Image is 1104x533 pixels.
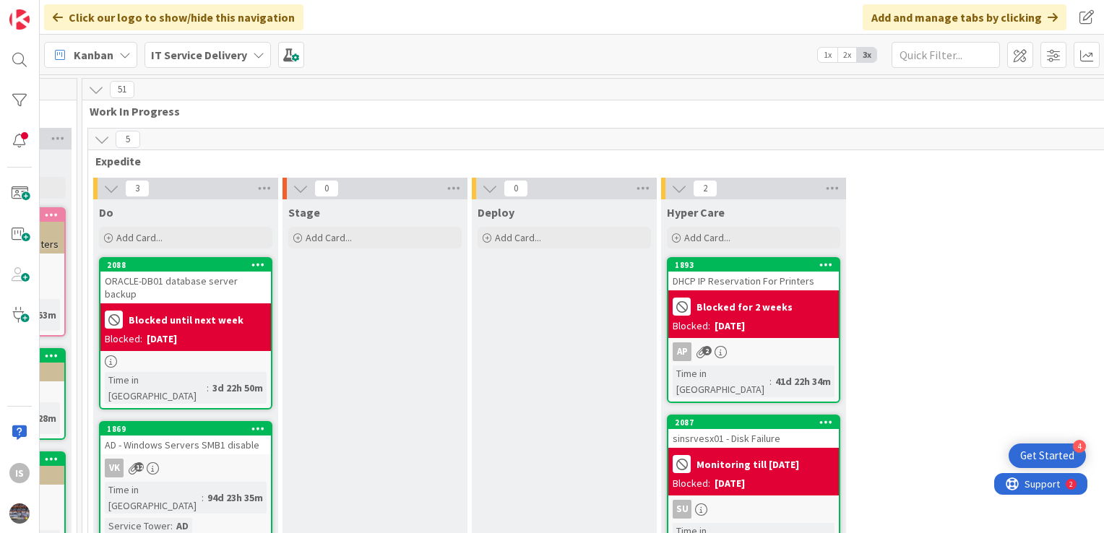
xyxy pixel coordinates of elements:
[100,422,271,454] div: 1869AD - Windows Servers SMB1 disable
[668,272,839,290] div: DHCP IP Reservation For Printers
[151,48,247,62] b: IT Service Delivery
[715,476,745,491] div: [DATE]
[105,459,124,477] div: VK
[74,46,113,64] span: Kanban
[100,459,271,477] div: VK
[697,459,799,469] b: Monitoring till [DATE]
[668,500,839,519] div: SU
[44,4,303,30] div: Click our logo to show/hide this navigation
[30,2,66,19] span: Support
[100,272,271,303] div: ORACLE-DB01 database server backup
[668,259,839,272] div: 1893
[207,380,209,396] span: :
[684,231,730,244] span: Add Card...
[769,373,772,389] span: :
[100,422,271,435] div: 1869
[772,373,835,389] div: 41d 22h 34m
[105,372,207,404] div: Time in [GEOGRAPHIC_DATA]
[697,302,793,312] b: Blocked for 2 weeks
[673,476,710,491] div: Blocked:
[202,490,204,506] span: :
[504,180,528,197] span: 0
[107,424,271,434] div: 1869
[1020,448,1074,463] div: Get Started
[110,81,134,98] span: 51
[668,429,839,448] div: sinsrvesx01 - Disk Failure
[693,180,717,197] span: 2
[1009,443,1086,468] div: Open Get Started checklist, remaining modules: 4
[288,205,320,220] span: Stage
[673,342,691,361] div: AP
[892,42,1000,68] input: Quick Filter...
[9,463,30,483] div: Is
[673,500,691,519] div: SU
[668,342,839,361] div: AP
[667,205,725,220] span: Hyper Care
[668,416,839,448] div: 2087sinsrvesx01 - Disk Failure
[306,231,352,244] span: Add Card...
[100,435,271,454] div: AD - Windows Servers SMB1 disable
[863,4,1066,30] div: Add and manage tabs by clicking
[116,231,163,244] span: Add Card...
[147,331,177,347] div: [DATE]
[314,180,339,197] span: 0
[673,365,769,397] div: Time in [GEOGRAPHIC_DATA]
[125,180,150,197] span: 3
[673,318,710,334] div: Blocked:
[105,331,142,347] div: Blocked:
[668,416,839,429] div: 2087
[675,260,839,270] div: 1893
[837,48,857,62] span: 2x
[495,231,541,244] span: Add Card...
[75,6,79,17] div: 2
[1073,440,1086,453] div: 4
[99,205,113,220] span: Do
[9,503,30,524] img: avatar
[134,462,144,472] span: 12
[204,490,267,506] div: 94d 23h 35m
[107,260,271,270] div: 2088
[129,315,243,325] b: Blocked until next week
[116,131,140,148] span: 5
[702,346,712,355] span: 2
[478,205,514,220] span: Deploy
[668,259,839,290] div: 1893DHCP IP Reservation For Printers
[818,48,837,62] span: 1x
[100,259,271,303] div: 2088ORACLE-DB01 database server backup
[675,417,839,428] div: 2087
[105,482,202,513] div: Time in [GEOGRAPHIC_DATA]
[100,259,271,272] div: 2088
[209,380,267,396] div: 3d 22h 50m
[715,318,745,334] div: [DATE]
[857,48,876,62] span: 3x
[9,9,30,30] img: Visit kanbanzone.com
